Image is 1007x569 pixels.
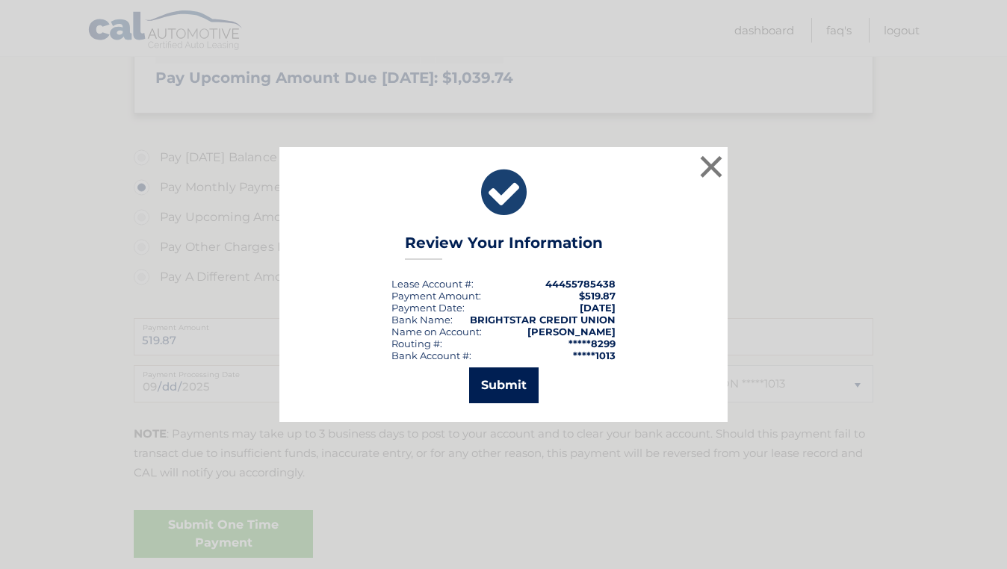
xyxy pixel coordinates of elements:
[696,152,726,181] button: ×
[391,326,482,338] div: Name on Account:
[391,349,471,361] div: Bank Account #:
[545,278,616,290] strong: 44455785438
[580,302,616,314] span: [DATE]
[527,326,616,338] strong: [PERSON_NAME]
[470,314,616,326] strong: BRIGHTSTAR CREDIT UNION
[391,278,474,290] div: Lease Account #:
[391,338,442,349] div: Routing #:
[391,314,453,326] div: Bank Name:
[391,302,462,314] span: Payment Date
[391,302,465,314] div: :
[391,290,481,302] div: Payment Amount:
[579,290,616,302] span: $519.87
[405,234,603,260] h3: Review Your Information
[469,367,539,403] button: Submit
